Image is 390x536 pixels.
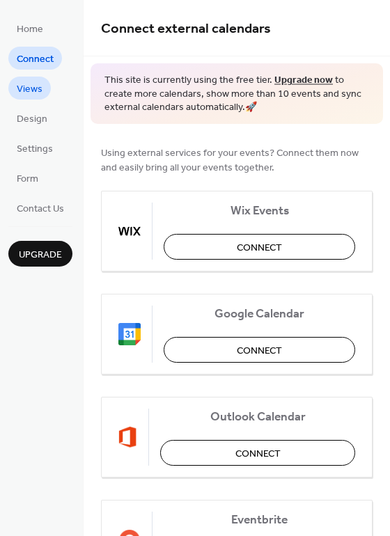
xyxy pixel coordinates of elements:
[160,409,355,424] span: Outlook Calendar
[164,234,355,260] button: Connect
[164,337,355,363] button: Connect
[19,248,62,262] span: Upgrade
[8,166,47,189] a: Form
[8,241,72,267] button: Upgrade
[104,74,369,115] span: This site is currently using the free tier. to create more calendars, show more than 10 events an...
[164,203,355,218] span: Wix Events
[160,440,355,466] button: Connect
[8,47,62,70] a: Connect
[17,172,38,187] span: Form
[8,136,61,159] a: Settings
[17,82,42,97] span: Views
[101,15,271,42] span: Connect external calendars
[118,323,141,345] img: google
[237,343,282,358] span: Connect
[101,145,373,175] span: Using external services for your events? Connect them now and easily bring all your events together.
[274,71,333,90] a: Upgrade now
[235,446,281,461] span: Connect
[164,306,355,321] span: Google Calendar
[8,17,52,40] a: Home
[17,22,43,37] span: Home
[17,52,54,67] span: Connect
[17,142,53,157] span: Settings
[8,107,56,129] a: Design
[17,112,47,127] span: Design
[17,202,64,216] span: Contact Us
[118,426,137,448] img: outlook
[8,196,72,219] a: Contact Us
[8,77,51,100] a: Views
[237,240,282,255] span: Connect
[164,512,355,527] span: Eventbrite
[118,220,141,242] img: wix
